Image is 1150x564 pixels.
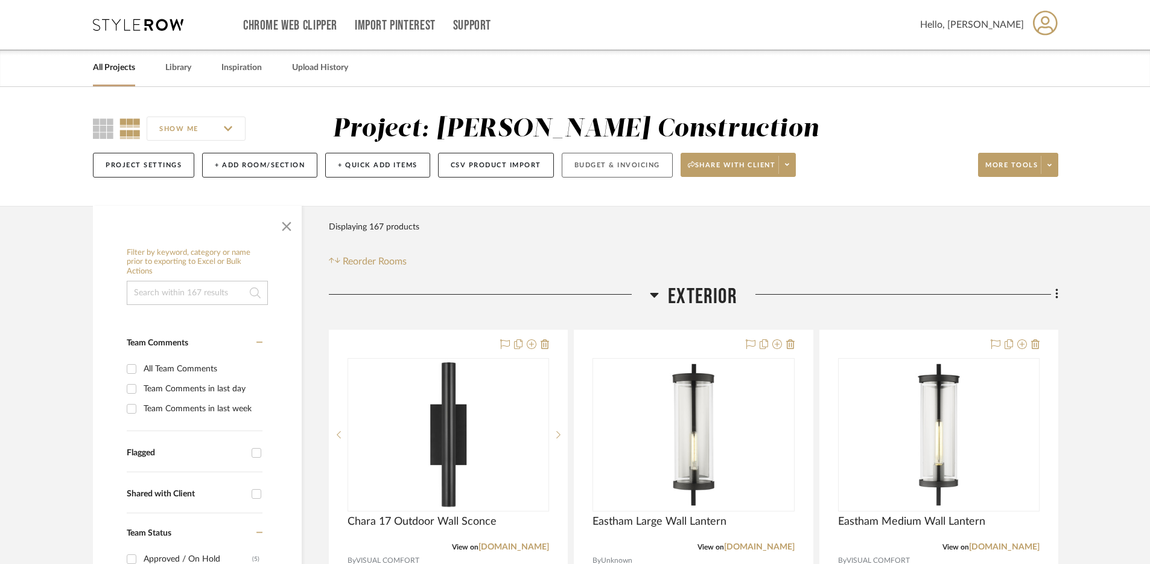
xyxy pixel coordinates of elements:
[127,448,246,458] div: Flagged
[985,161,1038,179] span: More tools
[562,153,673,178] button: Budget & Invoicing
[355,21,436,31] a: Import Pinterest
[202,153,317,178] button: + Add Room/Section
[838,515,985,528] span: Eastham Medium Wall Lantern
[127,339,188,347] span: Team Comments
[724,543,795,551] a: [DOMAIN_NAME]
[292,60,348,76] a: Upload History
[275,212,299,236] button: Close
[453,21,491,31] a: Support
[681,153,796,177] button: Share with client
[618,359,769,510] img: Eastham Large Wall Lantern
[127,248,268,277] h6: Filter by keyword, category or name prior to exporting to Excel or Bulk Actions
[688,161,776,179] span: Share with client
[127,529,171,537] span: Team Status
[978,153,1058,177] button: More tools
[438,153,554,178] button: CSV Product Import
[478,543,549,551] a: [DOMAIN_NAME]
[969,543,1040,551] a: [DOMAIN_NAME]
[221,60,262,76] a: Inspiration
[93,60,135,76] a: All Projects
[942,543,969,551] span: View on
[668,284,737,310] span: Exterior
[144,359,259,379] div: All Team Comments
[165,60,191,76] a: Library
[127,281,268,305] input: Search within 167 results
[332,117,819,142] div: Project: [PERSON_NAME] Construction
[863,359,1014,510] img: Eastham Medium Wall Lantern
[329,254,407,269] button: Reorder Rooms
[373,359,524,510] img: Chara 17 Outdoor Wall Sconce
[144,399,259,418] div: Team Comments in last week
[343,254,407,269] span: Reorder Rooms
[329,215,419,239] div: Displaying 167 products
[144,379,259,399] div: Team Comments in last day
[452,543,478,551] span: View on
[243,21,337,31] a: Chrome Web Clipper
[348,515,497,528] span: Chara 17 Outdoor Wall Sconce
[127,489,246,499] div: Shared with Client
[592,515,726,528] span: Eastham Large Wall Lantern
[325,153,430,178] button: + Quick Add Items
[920,18,1024,32] span: Hello, [PERSON_NAME]
[93,153,194,178] button: Project Settings
[697,543,724,551] span: View on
